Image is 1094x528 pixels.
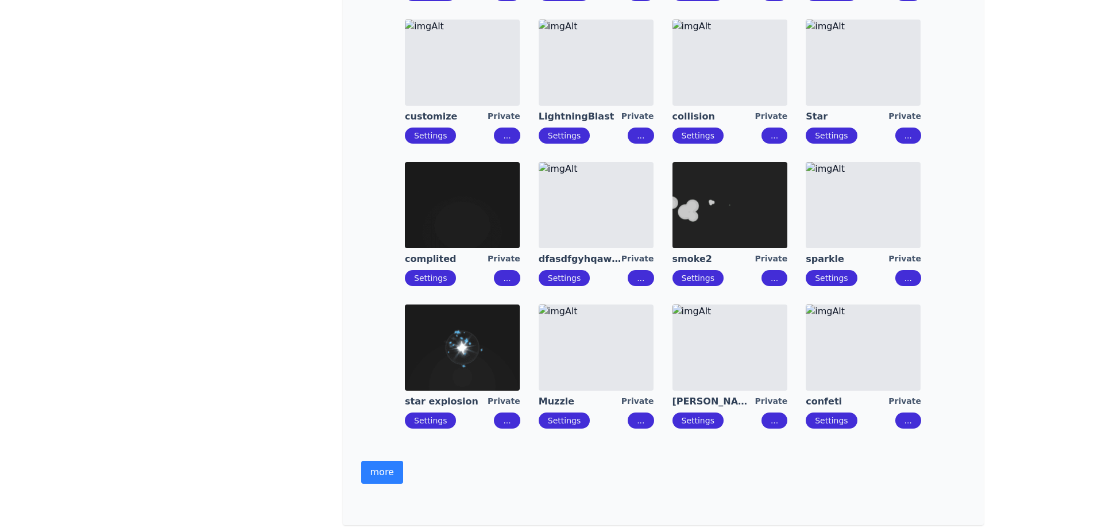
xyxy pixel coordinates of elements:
a: Settings [548,131,581,140]
a: Settings [815,273,848,283]
a: Settings [414,416,447,425]
a: Muzzle [539,395,621,408]
button: Settings [405,270,456,286]
a: Settings [682,131,714,140]
a: collision [672,110,755,123]
a: Settings [682,273,714,283]
button: ... [494,413,520,429]
img: imgAlt [405,162,520,248]
button: more [361,461,403,484]
a: customize [405,110,488,123]
button: Settings [672,270,724,286]
img: imgAlt [539,305,654,391]
img: imgAlt [806,20,921,106]
button: ... [895,270,921,286]
button: ... [895,413,921,429]
button: ... [628,128,654,144]
div: Private [488,110,520,123]
a: Settings [548,273,581,283]
button: Settings [405,413,456,429]
button: ... [628,413,654,429]
div: Private [621,253,654,265]
button: Settings [806,270,857,286]
img: imgAlt [672,305,787,391]
img: imgAlt [806,162,921,248]
a: LightningBlast [539,110,621,123]
a: Settings [548,416,581,425]
a: confeti [806,395,888,408]
a: Settings [414,273,447,283]
a: smoke2 [672,253,755,265]
button: ... [628,270,654,286]
button: ... [761,413,787,429]
a: star explosion [405,395,488,408]
button: Settings [672,128,724,144]
button: Settings [405,128,456,144]
div: Private [755,110,788,123]
div: Private [755,253,788,265]
button: ... [494,128,520,144]
a: sparkle [806,253,888,265]
img: imgAlt [672,20,787,106]
a: dfasdfgyhqawejerjqw [539,253,621,265]
img: imgAlt [806,305,921,391]
a: complited [405,253,488,265]
div: Private [488,395,520,408]
img: imgAlt [539,20,654,106]
button: ... [761,270,787,286]
a: Settings [815,416,848,425]
img: imgAlt [539,162,654,248]
button: ... [895,128,921,144]
div: Private [888,253,921,265]
a: Settings [414,131,447,140]
div: Private [888,395,921,408]
a: [PERSON_NAME] turn [672,395,755,408]
div: Private [621,110,654,123]
img: imgAlt [405,305,520,391]
button: Settings [539,128,590,144]
a: Settings [815,131,848,140]
div: Private [621,395,654,408]
button: Settings [672,413,724,429]
button: Settings [806,413,857,429]
button: Settings [539,270,590,286]
a: Star [806,110,888,123]
div: Private [888,110,921,123]
button: ... [761,128,787,144]
div: Private [755,395,788,408]
a: Settings [682,416,714,425]
img: imgAlt [405,20,520,106]
button: ... [494,270,520,286]
button: Settings [806,128,857,144]
div: Private [488,253,520,265]
img: imgAlt [672,162,787,248]
button: Settings [539,413,590,429]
